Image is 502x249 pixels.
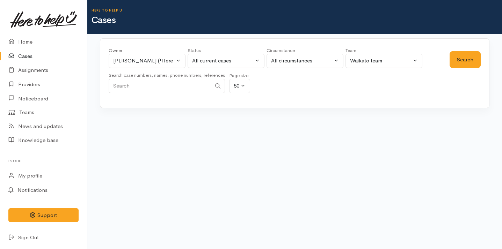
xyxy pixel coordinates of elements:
div: Waikato team [350,57,412,65]
button: Priyanka Duggal ('Here to help u') [109,54,185,68]
div: Status [188,47,264,54]
button: All circumstances [267,54,343,68]
h1: Cases [92,15,502,25]
div: 50 [234,82,239,90]
input: Search [109,79,211,93]
button: Support [8,208,79,222]
div: Owner [109,47,185,54]
h6: Profile [8,156,79,166]
button: All current cases [188,54,264,68]
button: 50 [229,79,250,93]
div: All current cases [192,57,254,65]
div: All circumstances [271,57,333,65]
small: Search case numbers, names, phone numbers, references [109,72,225,78]
h6: Here to help u [92,8,502,12]
div: Circumstance [267,47,343,54]
div: Team [345,47,422,54]
button: Search [450,51,481,68]
div: Page size [229,72,250,79]
button: Waikato team [345,54,422,68]
div: [PERSON_NAME] ('Here to help u') [113,57,175,65]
